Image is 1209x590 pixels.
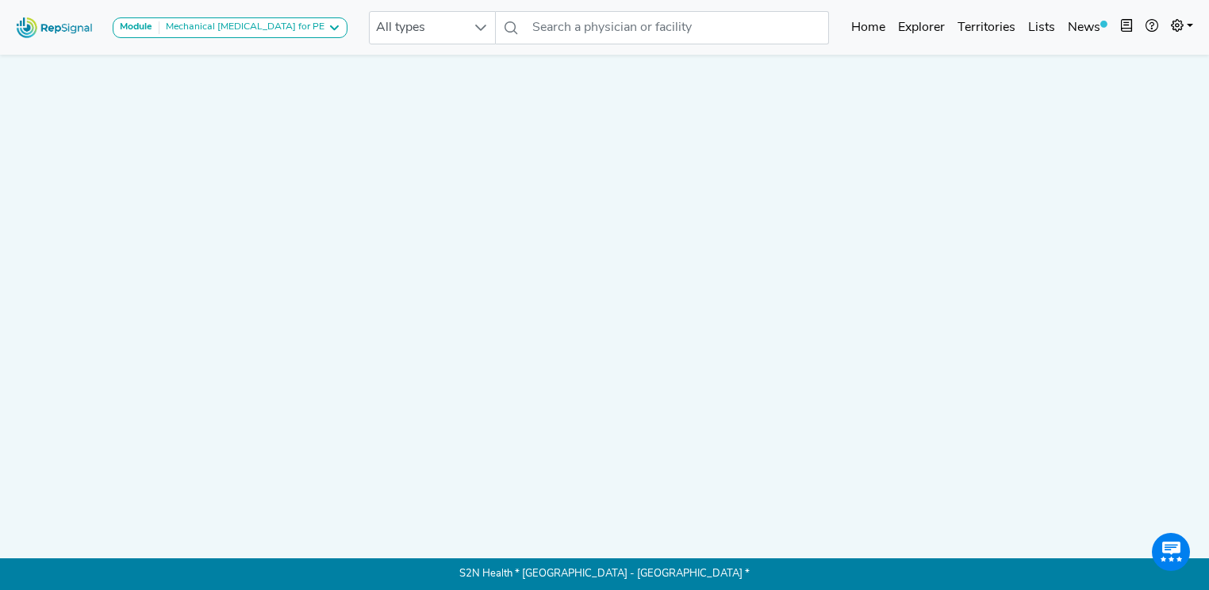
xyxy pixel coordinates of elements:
a: Lists [1022,12,1061,44]
span: All types [370,12,465,44]
a: Home [845,12,892,44]
button: Intel Book [1114,12,1139,44]
a: Explorer [892,12,951,44]
p: S2N Health * [GEOGRAPHIC_DATA] - [GEOGRAPHIC_DATA] * [90,558,1119,590]
strong: Module [120,22,152,32]
a: Territories [951,12,1022,44]
input: Search a physician or facility [526,11,829,44]
a: News [1061,12,1114,44]
div: Mechanical [MEDICAL_DATA] for PE [159,21,324,34]
button: ModuleMechanical [MEDICAL_DATA] for PE [113,17,347,38]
